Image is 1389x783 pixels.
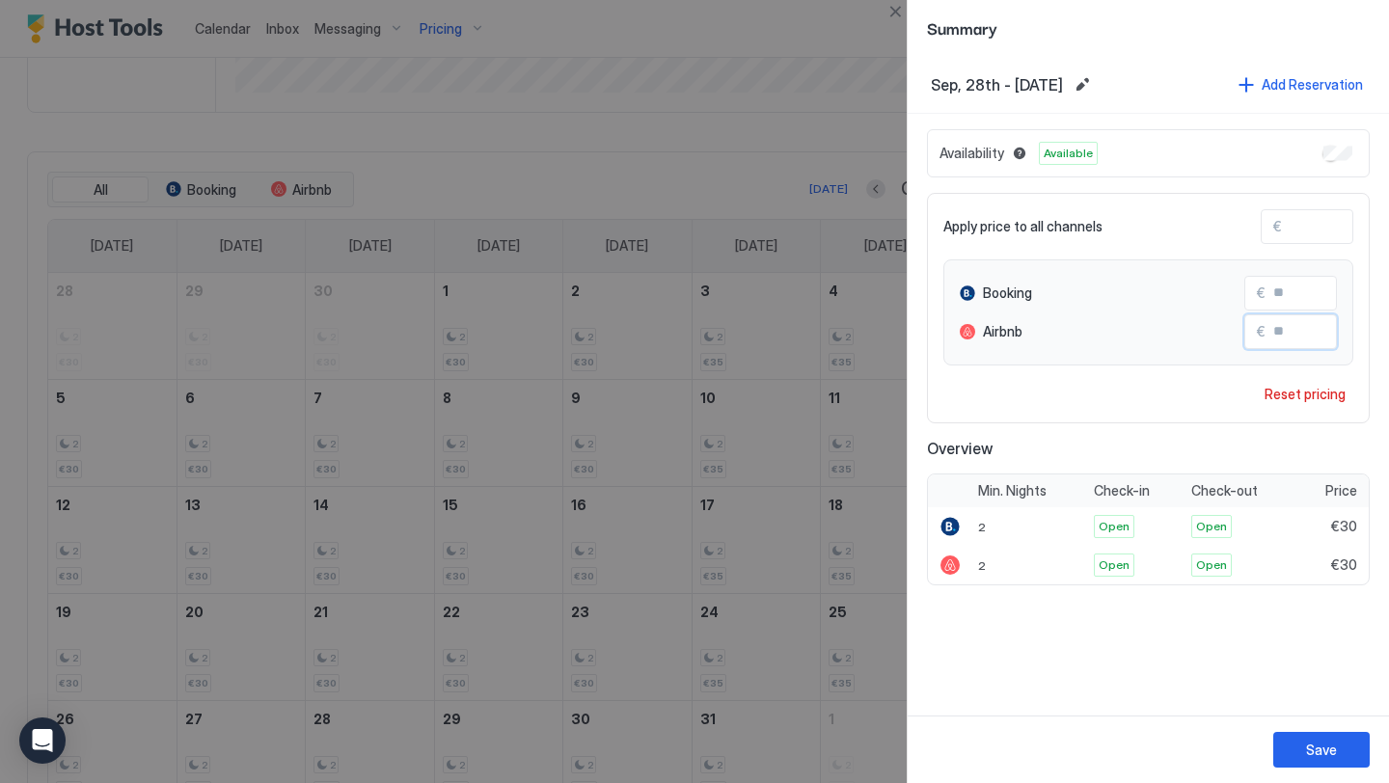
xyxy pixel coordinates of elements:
[1257,323,1266,340] span: €
[940,145,1004,162] span: Availability
[1099,518,1130,535] span: Open
[1196,556,1227,574] span: Open
[1331,518,1357,535] span: €30
[1325,482,1357,499] span: Price
[1196,518,1227,535] span: Open
[1262,74,1363,94] div: Add Reservation
[1236,71,1366,97] button: Add Reservation
[1008,142,1031,165] button: Blocked dates override all pricing rules and remain unavailable until manually unblocked
[1257,381,1353,407] button: Reset pricing
[978,520,986,534] span: 2
[927,15,1370,40] span: Summary
[978,558,986,573] span: 2
[978,482,1047,499] span: Min. Nights
[1306,740,1337,760] div: Save
[1273,218,1282,235] span: €
[1257,284,1266,302] span: €
[1044,145,1093,162] span: Available
[1331,556,1357,574] span: €30
[1265,384,1346,404] div: Reset pricing
[1191,482,1258,499] span: Check-out
[943,218,1103,235] span: Apply price to all channels
[927,439,1370,458] span: Overview
[983,284,1032,302] span: Booking
[1099,556,1130,574] span: Open
[1071,73,1094,96] button: Edit date range
[1273,732,1370,768] button: Save
[983,323,1022,340] span: Airbnb
[1094,482,1150,499] span: Check-in
[931,75,1063,94] span: Sep, 28th - [DATE]
[19,717,66,764] div: Open Intercom Messenger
